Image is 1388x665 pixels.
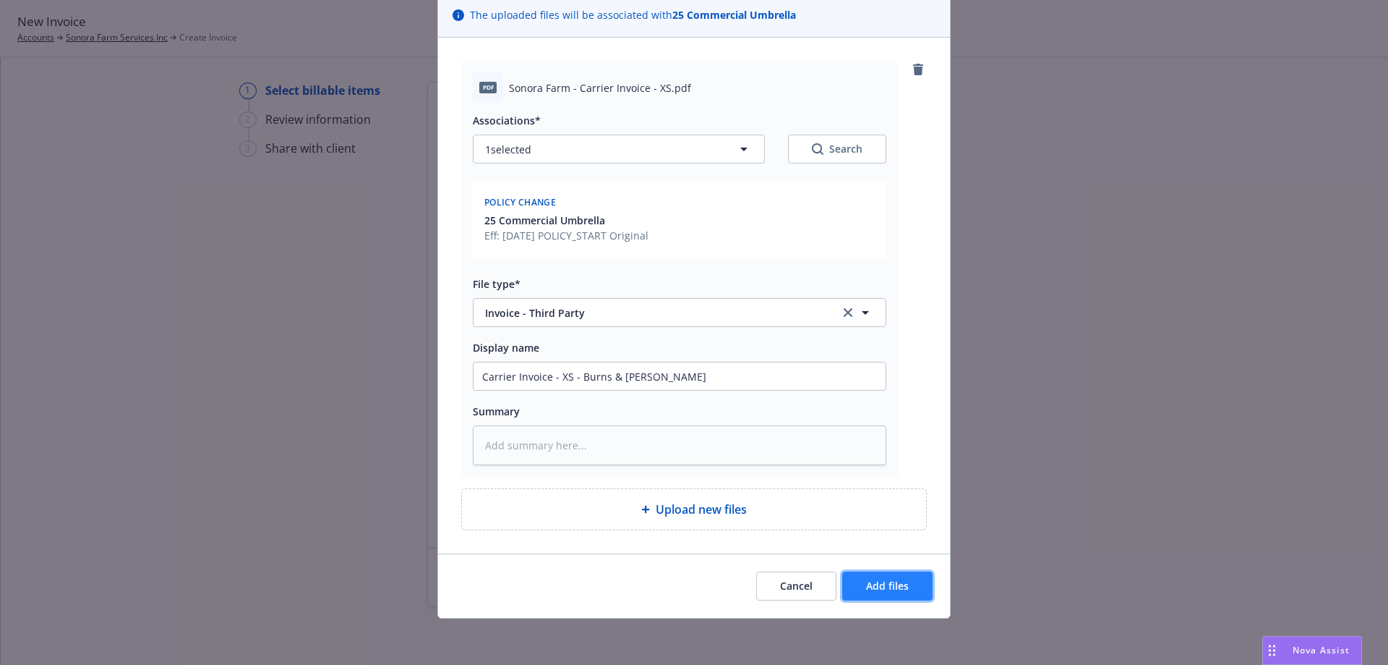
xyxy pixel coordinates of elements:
[756,572,836,601] button: Cancel
[461,488,927,530] div: Upload new files
[484,196,556,208] span: Policy change
[1262,636,1362,665] button: Nova Assist
[473,298,886,327] button: Invoice - Third Partyclear selection
[484,213,605,228] span: 25 Commercial Umbrella
[473,404,520,418] span: Summary
[1293,644,1350,656] span: Nova Assist
[484,228,648,243] span: Eff: [DATE] POLICY_START Original
[672,8,796,22] strong: 25 Commercial Umbrella
[484,213,648,228] button: 25 Commercial Umbrella
[470,7,796,22] span: The uploaded files will be associated with
[473,341,539,355] span: Display name
[485,142,531,157] span: 1 selected
[780,579,813,593] span: Cancel
[866,579,909,593] span: Add files
[485,305,820,321] span: Invoice - Third Party
[839,304,857,321] a: clear selection
[909,61,927,78] a: remove
[788,135,886,164] button: SearchSearch
[473,114,541,127] span: Associations*
[812,143,823,155] svg: Search
[509,80,691,96] span: Sonora Farm - Carrier Invoice - XS.pdf
[1263,637,1281,664] div: Drag to move
[473,277,520,291] span: File type*
[842,572,933,601] button: Add files
[473,135,765,164] button: 1selected
[812,142,862,156] div: Search
[474,363,886,390] input: Add display name here...
[479,82,497,93] span: pdf
[656,501,747,518] span: Upload new files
